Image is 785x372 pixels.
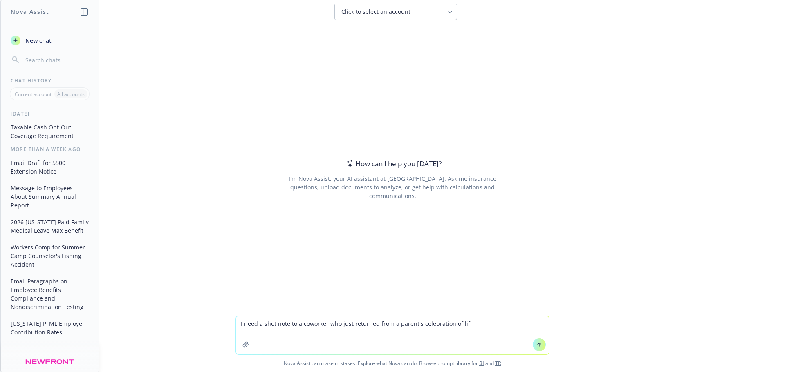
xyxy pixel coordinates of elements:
p: All accounts [57,91,85,98]
span: New chat [24,36,52,45]
textarea: I need a shot note to a coworker who just returned from a parent's celebration of [PERSON_NAME] [236,316,549,354]
div: How can I help you [DATE]? [344,158,442,169]
button: Workers Comp for Summer Camp Counselor's Fishing Accident [7,241,92,271]
div: [DATE] [1,110,99,117]
button: Email Draft for 5500 Extension Notice [7,156,92,178]
button: Click to select an account [334,4,457,20]
a: TR [495,360,501,367]
div: I'm Nova Assist, your AI assistant at [GEOGRAPHIC_DATA]. Ask me insurance questions, upload docum... [277,174,507,200]
button: Message to Employees About Summary Annual Report [7,181,92,212]
a: BI [479,360,484,367]
button: 2026 [US_STATE] Paid Family Medical Leave Max Benefit [7,215,92,237]
span: Click to select an account [341,8,410,16]
button: Taxable Cash Opt-Out Coverage Requirement [7,120,92,143]
button: Email Paragraphs on Employee Benefits Compliance and Nondiscrimination Testing [7,274,92,314]
button: [US_STATE] PFML Employer Contribution Rates [7,317,92,339]
div: More than a week ago [1,146,99,153]
h1: Nova Assist [11,7,49,16]
span: Nova Assist can make mistakes. Explore what Nova can do: Browse prompt library for and [4,355,781,372]
div: Chat History [1,77,99,84]
p: Current account [15,91,52,98]
button: New chat [7,33,92,48]
input: Search chats [24,54,89,66]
